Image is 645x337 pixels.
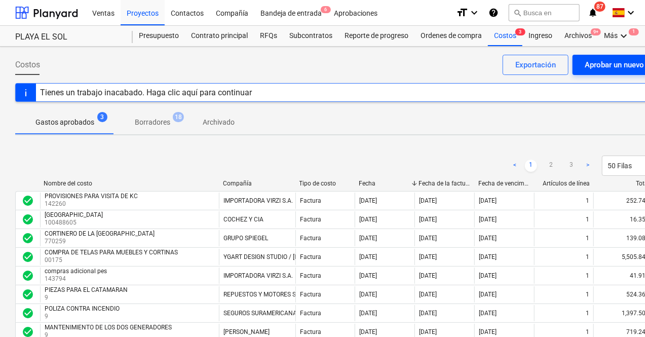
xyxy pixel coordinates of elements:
[45,312,122,321] p: 9
[223,216,263,223] div: COCHEZ Y CIA
[22,251,34,263] div: La factura fue aprobada
[479,310,497,317] div: [DATE]
[545,160,557,172] a: Page 2
[586,291,589,298] div: 1
[479,272,497,279] div: [DATE]
[22,270,34,282] span: check_circle
[300,197,321,204] div: Factura
[594,288,645,337] iframe: Chat Widget
[223,180,291,187] div: Compañía
[22,307,34,319] span: check_circle
[254,26,283,46] a: RFQs
[509,4,580,21] button: Busca en
[223,328,270,335] div: [PERSON_NAME]
[419,216,437,223] div: [DATE]
[173,112,184,122] span: 18
[479,328,497,335] div: [DATE]
[565,160,578,172] a: Page 3
[185,26,254,46] a: Contrato principal
[629,28,639,35] span: 1
[419,180,470,187] div: Fecha de la factura
[22,213,34,226] span: check_circle
[594,288,645,337] div: Widget de chat
[15,59,40,71] span: Costos
[479,216,497,223] div: [DATE]
[135,117,170,128] p: Borradores
[419,310,437,317] div: [DATE]
[488,26,522,46] a: Costos3
[45,211,103,218] div: [GEOGRAPHIC_DATA]
[283,26,338,46] a: Subcontratos
[359,310,377,317] div: [DATE]
[479,235,497,242] div: [DATE]
[45,293,130,302] p: 9
[300,272,321,279] div: Factura
[22,195,34,207] span: check_circle
[223,272,293,279] div: IMPORTADORA VIRZI S.A.
[586,216,589,223] div: 1
[338,26,414,46] a: Reporte de progreso
[22,213,34,226] div: La factura fue aprobada
[203,117,235,128] p: Archivado
[479,291,497,298] div: [DATE]
[15,32,121,43] div: PLAYA EL SOL
[22,195,34,207] div: La factura fue aprobada
[359,197,377,204] div: [DATE]
[419,253,437,260] div: [DATE]
[586,272,589,279] div: 1
[22,270,34,282] div: La factura fue aprobada
[414,26,488,46] a: Ordenes de compra
[300,310,321,317] div: Factura
[22,307,34,319] div: La factura fue aprobada
[468,7,480,19] i: keyboard_arrow_down
[45,249,178,256] div: COMPRA DE TELAS PARA MUEBLES Y CORTINAS
[586,235,589,242] div: 1
[35,117,94,128] p: Gastos aprobados
[300,216,321,223] div: Factura
[299,180,351,187] div: Tipo de costo
[223,235,268,242] div: GRUPO SPIEGEL
[45,200,140,208] p: 142260
[45,286,128,293] div: PIEZAS PARA EL CATAMARAN
[558,26,598,46] a: Archivos9+
[509,160,521,172] a: Previous page
[300,328,321,335] div: Factura
[419,291,437,298] div: [DATE]
[588,7,598,19] i: notifications
[419,235,437,242] div: [DATE]
[359,253,377,260] div: [DATE]
[586,253,589,260] div: 1
[22,251,34,263] span: check_circle
[45,230,155,237] div: CORTINERO DE LA [GEOGRAPHIC_DATA]
[97,112,107,122] span: 3
[538,180,590,187] div: Artículos de línea
[321,6,331,13] span: 6
[419,272,437,279] div: [DATE]
[586,328,589,335] div: 1
[359,216,377,223] div: [DATE]
[22,288,34,301] span: check_circle
[618,30,630,42] i: keyboard_arrow_down
[522,26,558,46] div: Ingreso
[598,26,636,46] div: Más
[479,253,497,260] div: [DATE]
[359,235,377,242] div: [DATE]
[45,237,157,246] p: 770259
[582,160,594,172] a: Next page
[45,256,180,265] p: 00175
[133,26,185,46] a: Presupuesto
[515,28,525,35] span: 3
[300,291,321,298] div: Factura
[359,328,377,335] div: [DATE]
[45,324,172,331] div: MANTENIMIENTO DE LOS DOS GENERADORES
[223,197,293,204] div: IMPORTADORA VIRZI S.A.
[359,272,377,279] div: [DATE]
[359,291,377,298] div: [DATE]
[300,235,321,242] div: Factura
[488,26,522,46] div: Costos
[45,275,109,283] p: 143794
[45,218,105,227] p: 100488605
